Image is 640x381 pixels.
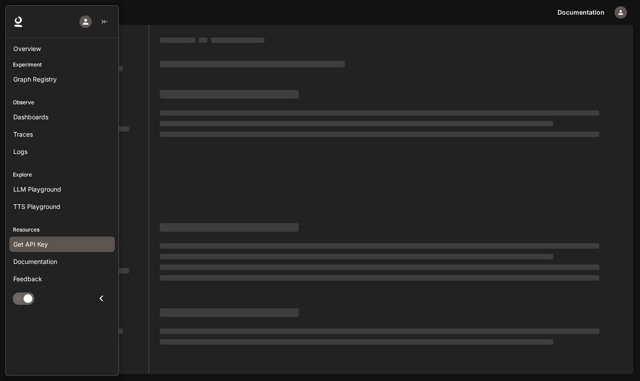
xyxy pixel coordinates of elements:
a: Get API Key [9,236,115,252]
button: Close drawer [91,289,111,307]
a: LLM Playground [9,181,115,197]
p: Explore [6,171,118,179]
a: Documentation [554,4,608,21]
button: All workspaces [23,4,72,21]
span: Dashboards [13,112,48,122]
a: Traces [9,126,115,142]
p: Resources [6,226,118,234]
span: Traces [13,130,33,139]
span: LLM Playground [13,185,61,194]
a: Overview [9,41,115,56]
a: Documentation [9,254,115,269]
span: Graph Registry [13,75,57,84]
span: Documentation [558,7,605,18]
span: Get API Key [13,240,48,249]
span: TTS Playground [13,202,60,211]
a: TTS Playground [9,199,115,214]
span: Overview [13,44,41,53]
span: Feedback [13,274,42,283]
a: Dashboards [9,109,115,125]
a: Logs [9,144,115,159]
a: Feedback [9,271,115,287]
p: Observe [6,98,118,106]
a: Graph Registry [9,71,115,87]
span: Dark mode toggle [24,293,32,303]
span: Documentation [13,257,57,266]
span: Logs [13,147,27,156]
p: Experiment [6,61,118,69]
